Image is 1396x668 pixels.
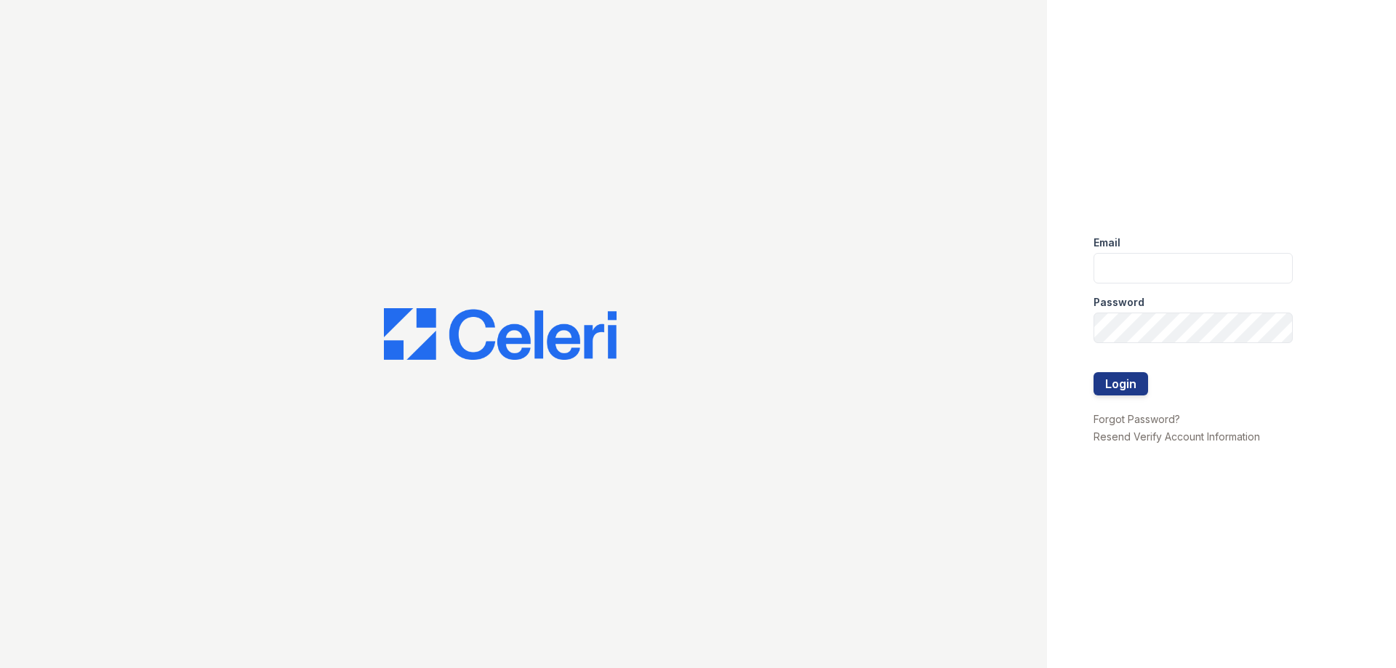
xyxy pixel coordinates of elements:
[1094,236,1120,250] label: Email
[384,308,617,361] img: CE_Logo_Blue-a8612792a0a2168367f1c8372b55b34899dd931a85d93a1a3d3e32e68fde9ad4.png
[1094,295,1144,310] label: Password
[1094,413,1180,425] a: Forgot Password?
[1094,372,1148,395] button: Login
[1094,430,1260,443] a: Resend Verify Account Information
